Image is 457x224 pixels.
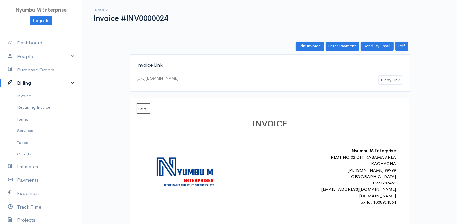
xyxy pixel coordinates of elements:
b: Nyumbu M Enterprise [352,148,396,154]
span: Nyumbu M Enterprise [16,7,67,13]
img: logo-43845.png [143,148,226,195]
a: Enter Payment [326,42,359,51]
span: sent [137,103,150,114]
h6: Invoice [94,8,168,12]
h1: INVOICE [143,119,396,129]
h1: Invoice #INV0000024 [94,14,168,23]
div: PLOT NO.02 OFF KASAMA AREA KACHACHA [PERSON_NAME] 99999 [GEOGRAPHIC_DATA] 0977787461 [EMAIL_ADDRE... [281,154,396,206]
div: [URL][DOMAIN_NAME] [137,75,179,81]
a: Send By Email [361,42,394,51]
a: Upgrade [30,16,52,26]
a: Edit Invoice [296,42,324,51]
a: Pdf [395,42,408,51]
div: Invoice Link [137,61,403,69]
button: Copy Link [378,75,403,85]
